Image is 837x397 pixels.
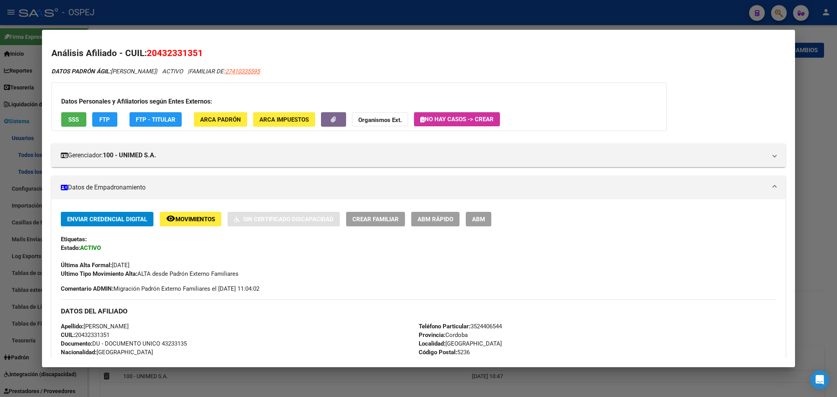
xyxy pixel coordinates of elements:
[61,112,86,127] button: SSS
[189,68,260,75] span: FAMILIAR DE:
[225,68,260,75] span: 27410335595
[418,216,453,223] span: ABM Rápido
[61,307,777,315] h3: DATOS DEL AFILIADO
[61,285,113,292] strong: Comentario ADMIN:
[419,349,470,356] span: 5236
[253,112,315,127] button: ARCA Impuestos
[414,112,500,126] button: No hay casos -> Crear
[419,349,457,356] strong: Código Postal:
[68,116,79,123] span: SSS
[358,117,402,124] strong: Organismos Ext.
[147,48,203,58] span: 20432331351
[61,357,93,364] strong: Parentesco:
[200,116,241,123] span: ARCA Padrón
[61,212,153,226] button: Enviar Credencial Digital
[243,216,334,223] span: Sin Certificado Discapacidad
[67,216,147,223] span: Enviar Credencial Digital
[419,331,468,339] span: Cordoba
[51,68,156,75] span: [PERSON_NAME]
[61,97,657,106] h3: Datos Personales y Afiliatorios según Entes Externos:
[352,216,399,223] span: Crear Familiar
[419,340,445,347] strong: Localidad:
[61,357,165,364] span: 4 - Hijo e/ 21-25 estudiando
[472,216,485,223] span: ABM
[61,284,259,293] span: Migración Padrón Externo Familiares el [DATE] 11:04:02
[51,176,786,199] mat-expansion-panel-header: Datos de Empadronamiento
[61,236,87,243] strong: Etiquetas:
[411,212,460,226] button: ABM Rápido
[61,331,109,339] span: 20432331351
[61,340,187,347] span: DU - DOCUMENTO UNICO 43233135
[194,112,247,127] button: ARCA Padrón
[175,216,215,223] span: Movimientos
[99,116,110,123] span: FTP
[466,212,491,226] button: ABM
[419,323,502,330] span: 3524406544
[61,270,239,277] span: ALTA desde Padrón Externo Familiares
[61,151,767,160] mat-panel-title: Gerenciador:
[346,212,405,226] button: Crear Familiar
[419,331,445,339] strong: Provincia:
[61,262,129,269] span: [DATE]
[419,323,470,330] strong: Teléfono Particular:
[61,349,153,356] span: [GEOGRAPHIC_DATA]
[228,212,340,226] button: Sin Certificado Discapacidad
[61,323,84,330] strong: Apellido:
[61,340,92,347] strong: Documento:
[51,68,111,75] strong: DATOS PADRÓN ÁGIL:
[129,112,182,127] button: FTP - Titular
[61,244,80,251] strong: Estado:
[419,340,502,347] span: [GEOGRAPHIC_DATA]
[61,331,75,339] strong: CUIL:
[92,112,117,127] button: FTP
[420,116,494,123] span: No hay casos -> Crear
[103,151,156,160] strong: 100 - UNIMED S.A.
[419,357,434,364] strong: Calle:
[61,262,112,269] strong: Última Alta Formal:
[51,68,260,75] i: | ACTIVO |
[166,214,175,223] mat-icon: remove_red_eye
[51,47,786,60] h2: Análisis Afiliado - CUIL:
[61,270,137,277] strong: Ultimo Tipo Movimiento Alta:
[61,349,97,356] strong: Nacionalidad:
[810,370,829,389] div: Open Intercom Messenger
[51,144,786,167] mat-expansion-panel-header: Gerenciador:100 - UNIMED S.A.
[80,244,101,251] strong: ACTIVO
[352,112,408,127] button: Organismos Ext.
[61,183,767,192] mat-panel-title: Datos de Empadronamiento
[61,323,129,330] span: [PERSON_NAME]
[419,357,496,364] span: [DATE][PERSON_NAME]
[259,116,309,123] span: ARCA Impuestos
[136,116,175,123] span: FTP - Titular
[160,212,221,226] button: Movimientos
